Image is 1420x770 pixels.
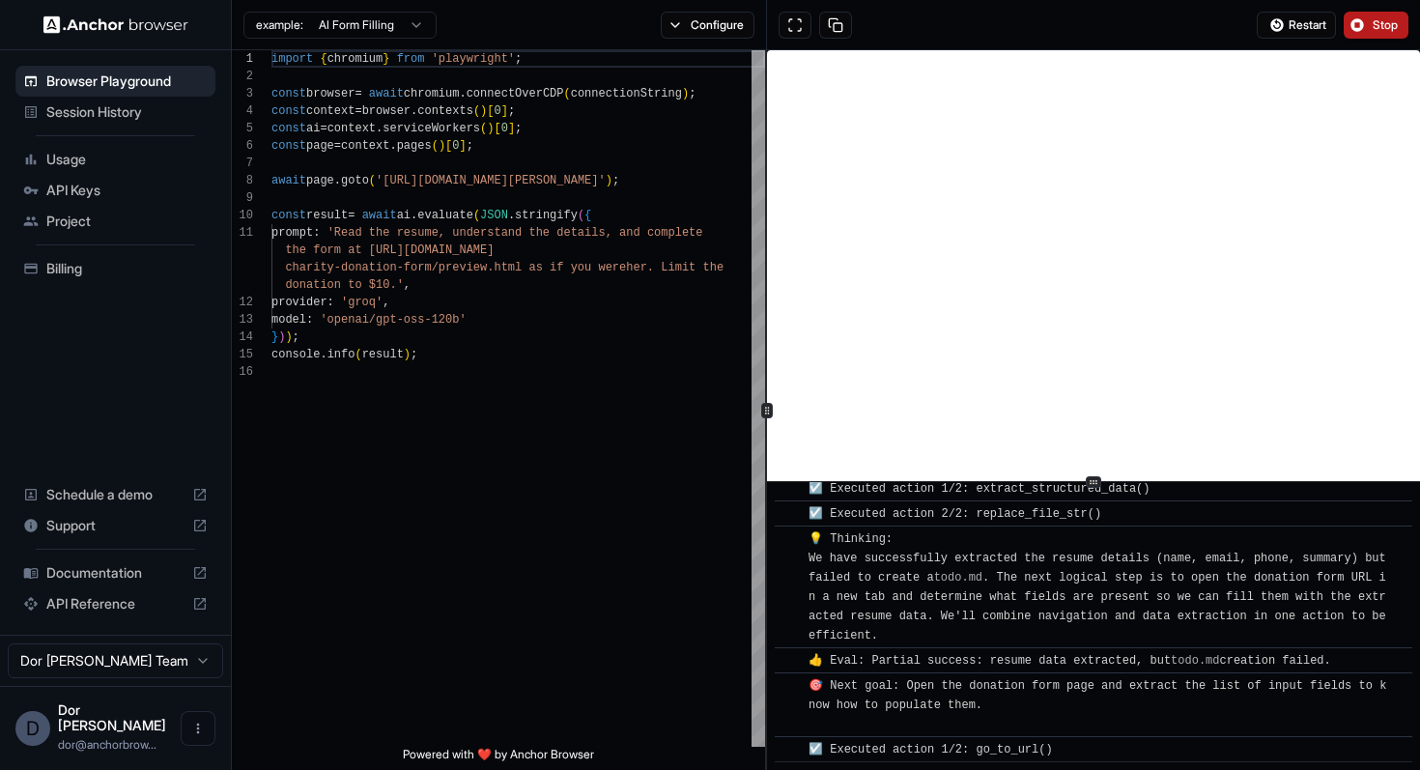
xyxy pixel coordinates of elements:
[327,226,675,240] span: 'Read the resume, understand the details, and comp
[341,139,389,153] span: context
[501,122,508,135] span: 0
[15,206,215,237] div: Project
[934,571,982,585] a: todo.md
[383,122,480,135] span: serviceWorkers
[571,87,682,100] span: connectionString
[411,209,417,222] span: .
[278,330,285,344] span: )
[397,52,425,66] span: from
[46,516,185,535] span: Support
[784,504,794,524] span: ​
[515,52,522,66] span: ;
[784,651,794,670] span: ​
[403,747,594,770] span: Powered with ❤️ by Anchor Browser
[809,482,1150,496] span: ☑️ Executed action 1/2: extract_structured_data()
[348,209,355,222] span: =
[327,296,334,309] span: :
[271,330,278,344] span: }
[232,311,253,328] div: 13
[784,529,794,549] span: ​
[285,243,494,257] span: the form at [URL][DOMAIN_NAME]
[46,259,208,278] span: Billing
[232,207,253,224] div: 10
[362,104,411,118] span: browser
[46,563,185,583] span: Documentation
[473,104,480,118] span: (
[626,261,724,274] span: her. Limit the
[404,348,411,361] span: )
[508,122,515,135] span: ]
[501,104,508,118] span: ]
[459,87,466,100] span: .
[383,52,389,66] span: }
[271,209,306,222] span: const
[819,12,852,39] button: Copy session ID
[452,139,459,153] span: 0
[232,137,253,155] div: 6
[271,296,327,309] span: provider
[1171,654,1219,668] a: todo.md
[271,226,313,240] span: prompt
[389,139,396,153] span: .
[779,12,811,39] button: Open in full screen
[256,17,303,33] span: example:
[564,87,571,100] span: (
[46,71,208,91] span: Browser Playground
[327,52,383,66] span: chromium
[369,174,376,187] span: (
[271,122,306,135] span: const
[404,87,460,100] span: chromium
[232,224,253,242] div: 11
[334,139,341,153] span: =
[376,122,383,135] span: .
[271,52,313,66] span: import
[508,209,515,222] span: .
[362,209,397,222] span: await
[232,68,253,85] div: 2
[383,296,389,309] span: ,
[293,330,299,344] span: ;
[232,50,253,68] div: 1
[362,348,404,361] span: result
[411,104,417,118] span: .
[467,87,564,100] span: connectOverCDP
[320,52,327,66] span: {
[327,122,376,135] span: context
[271,139,306,153] span: const
[661,12,754,39] button: Configure
[432,52,515,66] span: 'playwright'
[689,87,696,100] span: ;
[15,253,215,284] div: Billing
[355,348,361,361] span: (
[232,120,253,137] div: 5
[327,348,355,361] span: info
[306,313,313,327] span: :
[306,122,320,135] span: ai
[809,654,1331,668] span: 👍 Eval: Partial success: resume data extracted, but creation failed.
[459,139,466,153] span: ]
[285,330,292,344] span: )
[46,212,208,231] span: Project
[809,532,1393,642] span: 💡 Thinking: We have successfully extracted the resume details (name, email, phone, summary) but f...
[334,174,341,187] span: .
[15,144,215,175] div: Usage
[271,104,306,118] span: const
[285,261,626,274] span: charity-donation-form/preview.html as if you were
[15,711,50,746] div: D
[306,174,334,187] span: page
[306,209,348,222] span: result
[508,104,515,118] span: ;
[480,209,508,222] span: JSON
[376,174,606,187] span: '[URL][DOMAIN_NAME][PERSON_NAME]'
[306,87,355,100] span: browser
[439,139,445,153] span: )
[232,102,253,120] div: 4
[467,139,473,153] span: ;
[369,87,404,100] span: await
[809,679,1386,731] span: 🎯 Next goal: Open the donation form page and extract the list of input fields to know how to popu...
[1373,17,1400,33] span: Stop
[432,139,439,153] span: (
[494,122,500,135] span: [
[232,189,253,207] div: 9
[341,296,383,309] span: 'groq'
